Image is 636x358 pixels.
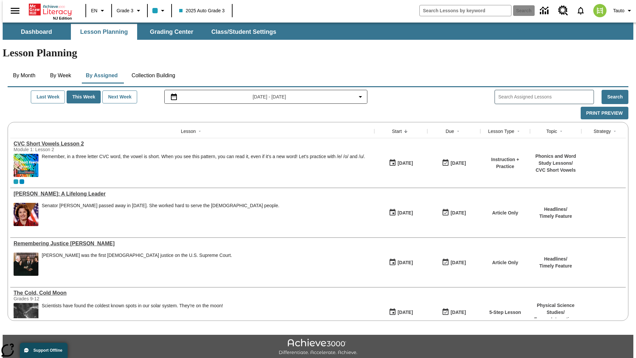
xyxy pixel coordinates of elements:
button: 08/20/25: First time the lesson was available [387,306,415,319]
a: Notifications [572,2,589,19]
div: Sandra Day O'Connor was the first female justice on the U.S. Supreme Court. [42,253,232,276]
button: Lesson Planning [71,24,137,40]
div: CVC Short Vowels Lesson 2 [14,141,371,147]
p: Timely Feature [539,263,572,269]
img: avatar image [593,4,607,17]
div: Scientists have found the coldest known spots in our solar system. They're on the moon! [42,303,223,326]
div: [PERSON_NAME] was the first [DEMOGRAPHIC_DATA] justice on the U.S. Supreme Court. [42,253,232,258]
div: [DATE] [450,308,466,317]
img: CVC Short Vowels Lesson 2. [14,154,38,177]
p: CVC Short Vowels [533,167,578,174]
button: 08/20/25: First time the lesson was available [387,157,415,169]
img: Chief Justice Warren Burger, wearing a black robe, holds up his right hand and faces Sandra Day O... [14,253,38,276]
div: [DATE] [397,159,413,167]
span: NJ Edition [53,16,72,20]
div: Start [392,128,402,135]
div: Remember, in a three letter CVC word, the vowel is short. When you see this pattern, you can read... [42,154,365,177]
span: 2025 Auto Grade 3 [179,7,225,14]
div: Home [29,2,72,20]
button: Grade: Grade 3, Select a grade [114,5,145,17]
input: search field [420,5,511,16]
button: Dashboard [3,24,70,40]
div: [DATE] [397,209,413,217]
button: Open side menu [5,1,25,21]
div: The Cold, Cold Moon [14,290,371,296]
button: Sort [514,127,522,135]
div: [DATE] [397,308,413,317]
button: By Month [8,68,41,84]
p: Physical Science Studies / [533,302,578,316]
button: Sort [557,127,565,135]
img: Achieve3000 Differentiate Accelerate Achieve [279,339,357,356]
div: [DATE] [450,209,466,217]
div: OL 2025 Auto Grade 4 [20,179,24,184]
p: Article Only [492,259,518,266]
div: Grades 9-12 [14,296,113,301]
button: By Assigned [80,68,123,84]
p: Headlines / [539,256,572,263]
button: 08/20/25: Last day the lesson can be accessed [440,207,468,219]
button: Sort [196,127,204,135]
p: 5-Step Lesson [489,309,521,316]
h1: Lesson Planning [3,47,633,59]
p: Instruction + Practice [484,156,527,170]
button: Next Week [102,90,137,103]
span: [DATE] - [DATE] [253,93,286,100]
button: By Week [44,68,77,84]
div: [DATE] [397,259,413,267]
button: 08/20/25: First time the lesson was available [387,207,415,219]
p: Article Only [492,209,518,216]
button: Sort [454,127,462,135]
button: Select a new avatar [589,2,610,19]
button: Class color is light blue. Change class color [150,5,169,17]
p: Headlines / [539,206,572,213]
div: Remembering Justice O'Connor [14,241,371,247]
span: Tauto [613,7,624,14]
div: Senator Dianne Feinstein passed away in September 2023. She worked hard to serve the American peo... [42,203,279,226]
a: Remembering Justice O'Connor, Lessons [14,241,371,247]
button: Last Week [31,90,65,103]
div: Lesson Type [488,128,514,135]
button: This Week [67,90,101,103]
div: Topic [546,128,557,135]
a: Dianne Feinstein: A Lifelong Leader, Lessons [14,191,371,197]
button: Print Preview [581,107,628,120]
p: Phonics and Word Study Lessons / [533,153,578,167]
div: Strategy [594,128,611,135]
a: CVC Short Vowels Lesson 2, Lessons [14,141,371,147]
button: 08/20/25: Last day the lesson can be accessed [440,157,468,169]
button: Select the date range menu item [167,93,365,101]
div: Senator [PERSON_NAME] passed away in [DATE]. She worked hard to serve the [DEMOGRAPHIC_DATA] people. [42,203,279,209]
button: Grading Center [138,24,205,40]
div: Due [446,128,454,135]
button: Support Offline [20,343,68,358]
button: Language: EN, Select a language [88,5,109,17]
input: Search Assigned Lessons [498,92,594,102]
span: EN [91,7,97,14]
button: Sort [402,127,410,135]
button: Class/Student Settings [206,24,282,40]
p: Energy Interactions [533,316,578,323]
button: Search [602,90,628,104]
p: Remember, in a three letter CVC word, the vowel is short. When you see this pattern, you can read... [42,154,365,159]
svg: Collapse Date Range Filter [356,93,364,101]
p: Timely Feature [539,213,572,220]
a: Home [29,3,72,16]
button: Sort [611,127,619,135]
img: Senator Dianne Feinstein of California smiles with the U.S. flag behind her. [14,203,38,226]
a: Resource Center, Will open in new tab [554,2,572,20]
button: Profile/Settings [610,5,636,17]
button: 08/20/25: First time the lesson was available [387,256,415,269]
span: Grade 3 [117,7,133,14]
a: The Cold, Cold Moon , Lessons [14,290,371,296]
div: Lesson [181,128,196,135]
div: [DATE] [450,259,466,267]
div: Current Class [14,179,18,184]
button: 08/20/25: Last day the lesson can be accessed [440,256,468,269]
